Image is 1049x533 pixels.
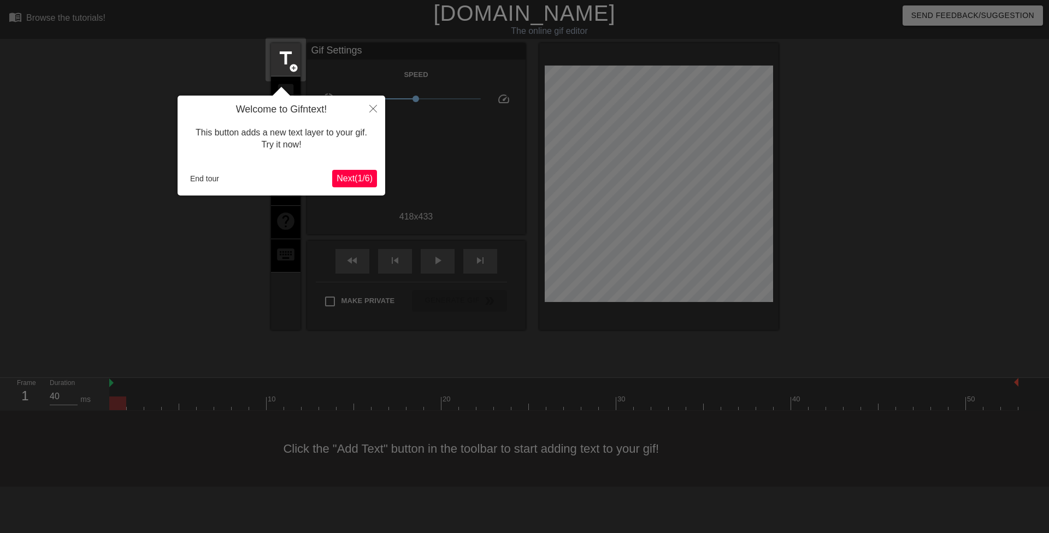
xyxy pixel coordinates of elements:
[186,116,377,162] div: This button adds a new text layer to your gif. Try it now!
[186,104,377,116] h4: Welcome to Gifntext!
[337,174,373,183] span: Next ( 1 / 6 )
[186,170,223,187] button: End tour
[361,96,385,121] button: Close
[332,170,377,187] button: Next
